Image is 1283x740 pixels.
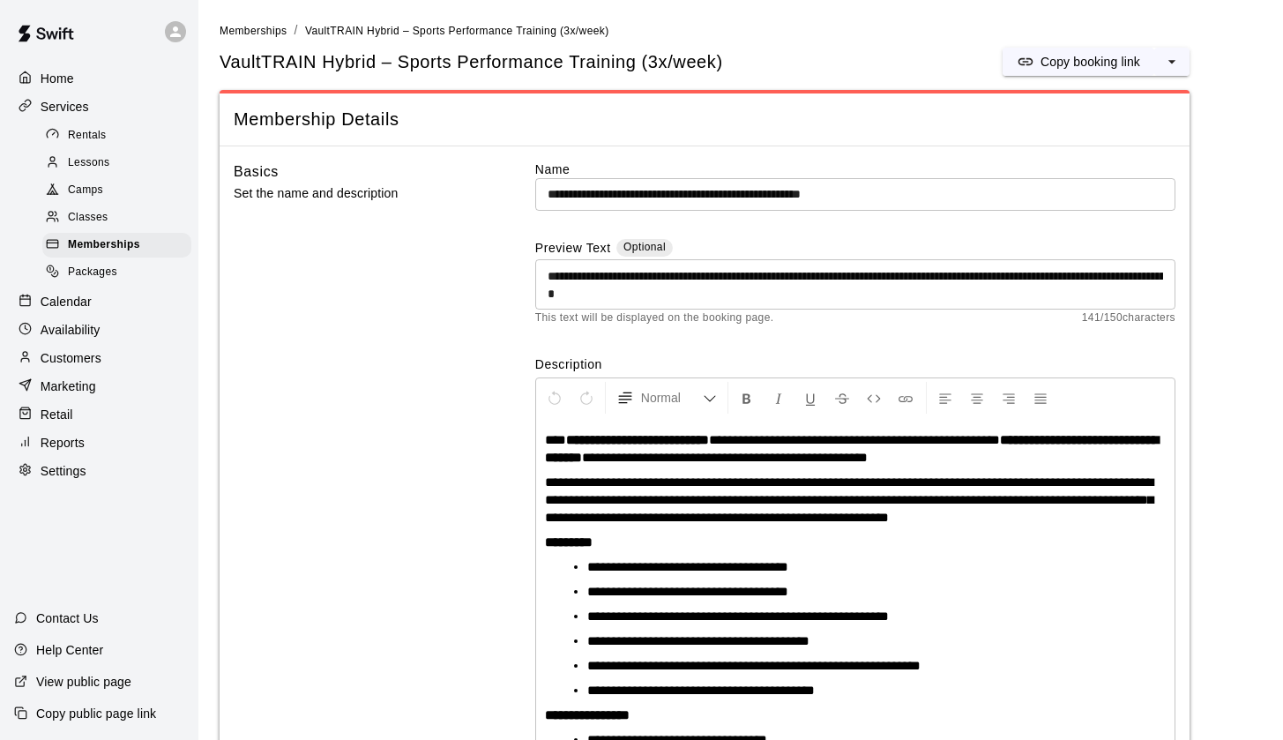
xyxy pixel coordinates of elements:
span: VaultTRAIN Hybrid – Sports Performance Training (3x/week) [220,50,723,74]
a: Settings [14,458,184,484]
span: Packages [68,264,117,281]
a: Classes [42,205,198,232]
h6: Basics [234,161,279,183]
label: Preview Text [535,239,611,259]
span: VaultTRAIN Hybrid – Sports Performance Training (3x/week) [305,25,609,37]
p: Calendar [41,293,92,310]
span: Lessons [68,154,110,172]
span: Camps [68,182,103,199]
p: Help Center [36,641,103,659]
span: Optional [623,241,666,253]
p: Copy booking link [1041,53,1140,71]
button: Format Strikethrough [827,382,857,414]
div: Memberships [42,233,191,258]
a: Services [14,93,184,120]
p: Copy public page link [36,705,156,722]
div: Lessons [42,151,191,176]
button: Center Align [962,382,992,414]
p: Home [41,70,74,87]
p: View public page [36,673,131,691]
button: Insert Link [891,382,921,414]
a: Home [14,65,184,92]
div: Camps [42,178,191,203]
p: Set the name and description [234,183,479,205]
div: Packages [42,260,191,285]
button: Format Bold [732,382,762,414]
div: Classes [42,206,191,230]
p: Contact Us [36,609,99,627]
button: Formatting Options [609,382,724,414]
label: Description [535,355,1175,373]
a: Memberships [220,23,287,37]
a: Availability [14,317,184,343]
span: Memberships [220,25,287,37]
a: Packages [42,259,198,287]
a: Reports [14,430,184,456]
a: Rentals [42,122,198,149]
label: Name [535,161,1175,178]
a: Lessons [42,149,198,176]
span: This text will be displayed on the booking page. [535,310,774,327]
button: Redo [571,382,601,414]
p: Customers [41,349,101,367]
p: Availability [41,321,101,339]
p: Reports [41,434,85,452]
button: Insert Code [859,382,889,414]
p: Services [41,98,89,116]
span: Membership Details [234,108,1175,131]
p: Settings [41,462,86,480]
a: Customers [14,345,184,371]
div: split button [1003,48,1190,76]
span: Rentals [68,127,107,145]
p: Marketing [41,377,96,395]
div: Rentals [42,123,191,148]
button: Copy booking link [1003,48,1154,76]
button: Undo [540,382,570,414]
span: 141 / 150 characters [1082,310,1175,327]
button: Left Align [930,382,960,414]
span: Memberships [68,236,140,254]
nav: breadcrumb [220,21,1262,41]
p: Retail [41,406,73,423]
li: / [294,21,297,40]
button: Justify Align [1026,382,1055,414]
a: Memberships [42,232,198,259]
button: select merge strategy [1154,48,1190,76]
a: Calendar [14,288,184,315]
button: Format Italics [764,382,794,414]
a: Marketing [14,373,184,400]
a: Camps [42,177,198,205]
a: Retail [14,401,184,428]
button: Format Underline [795,382,825,414]
button: Right Align [994,382,1024,414]
span: Classes [68,209,108,227]
span: Normal [641,389,703,407]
